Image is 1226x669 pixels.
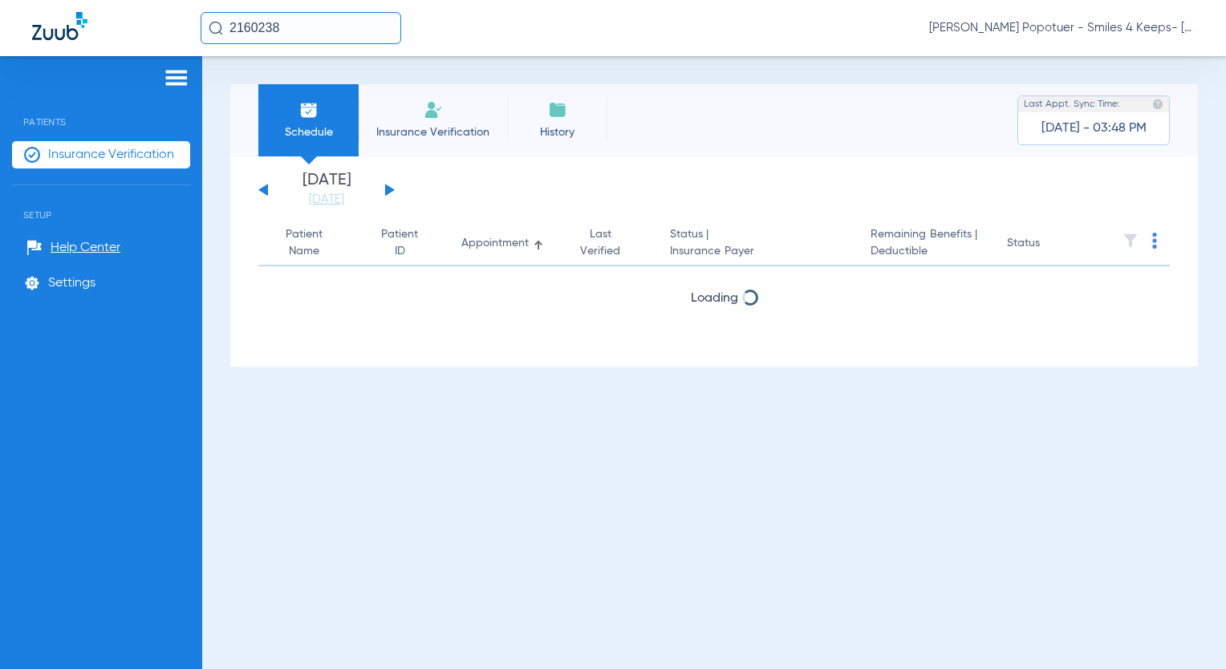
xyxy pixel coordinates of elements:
[858,221,994,266] th: Remaining Benefits |
[519,124,595,140] span: History
[32,12,87,40] img: Zuub Logo
[571,226,630,260] div: Last Verified
[871,243,981,260] span: Deductible
[48,275,95,291] span: Settings
[378,226,436,260] div: Patient ID
[271,226,338,260] div: Patient Name
[209,21,223,35] img: Search Icon
[48,147,174,163] span: Insurance Verification
[164,68,189,87] img: hamburger-icon
[12,92,190,128] span: Patients
[278,192,375,208] a: [DATE]
[299,100,319,120] img: Schedule
[378,226,422,260] div: Patient ID
[571,226,644,260] div: Last Verified
[670,243,845,260] span: Insurance Payer
[1146,592,1226,669] iframe: Chat Widget
[270,124,347,140] span: Schedule
[461,235,529,252] div: Appointment
[424,100,443,120] img: Manual Insurance Verification
[691,292,738,305] span: Loading
[1024,96,1120,112] span: Last Appt. Sync Time:
[994,221,1102,266] th: Status
[1152,233,1157,249] img: group-dot-blue.svg
[461,235,545,252] div: Appointment
[929,20,1194,36] span: [PERSON_NAME] Popotuer - Smiles 4 Keeps- [GEOGRAPHIC_DATA] | Abra Dental
[278,172,375,208] li: [DATE]
[657,221,858,266] th: Status |
[1041,120,1147,136] span: [DATE] - 03:48 PM
[26,240,120,256] a: Help Center
[1122,233,1139,249] img: filter.svg
[51,240,120,256] span: Help Center
[12,185,190,221] span: Setup
[271,226,352,260] div: Patient Name
[371,124,495,140] span: Insurance Verification
[548,100,567,120] img: History
[1152,99,1163,110] img: last sync help info
[201,12,401,44] input: Search for patients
